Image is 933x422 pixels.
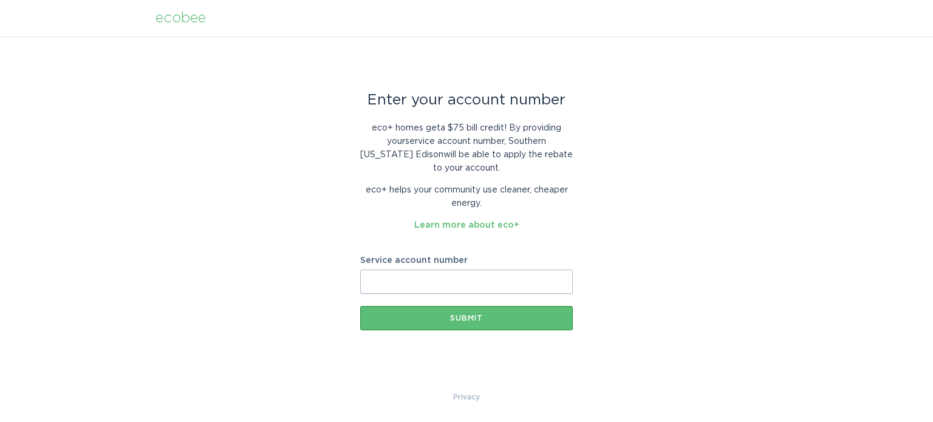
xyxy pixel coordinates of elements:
a: Privacy Policy & Terms of Use [453,390,480,404]
p: eco+ helps your community use cleaner, cheaper energy. [360,183,573,210]
button: Submit [360,306,573,330]
div: Enter your account number [360,94,573,107]
div: ecobee [155,12,206,25]
p: eco+ homes get a $75 bill credit ! By providing your service account number , Southern [US_STATE]... [360,121,573,175]
label: Service account number [360,256,573,265]
a: Learn more about eco+ [414,221,519,230]
div: Submit [366,315,567,322]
